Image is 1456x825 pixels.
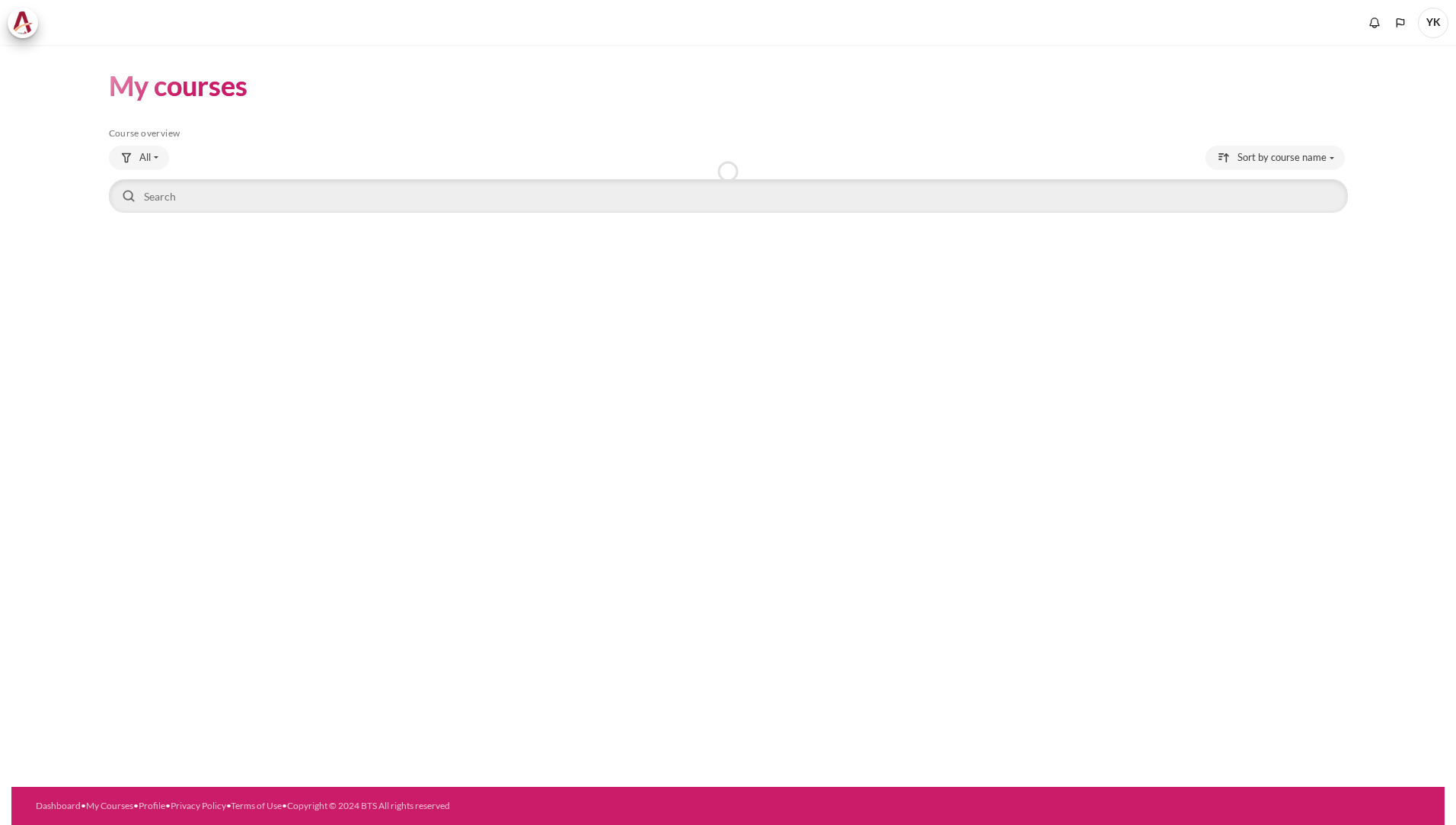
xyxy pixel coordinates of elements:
a: Profile [139,800,165,811]
button: Grouping drop-down menu [109,146,169,170]
a: Copyright © 2024 BTS All rights reserved [287,800,450,811]
button: Languages [1389,11,1412,34]
a: Architeck Architeck [8,8,46,38]
span: Sort by course name [1237,150,1327,165]
a: User menu [1418,8,1448,38]
div: Show notification window with no new notifications [1363,11,1386,34]
input: Search [109,179,1348,213]
a: My Courses [86,800,133,811]
h5: Course overview [109,127,1348,140]
section: Content [11,45,1445,239]
button: Sorting drop-down menu [1205,146,1345,170]
div: • • • • • [36,799,813,813]
a: Terms of Use [231,800,282,811]
a: Dashboard [36,800,81,811]
div: Course overview controls [109,146,1348,216]
span: All [139,150,151,165]
img: Architeck [12,11,34,34]
h1: My courses [109,68,247,104]
span: YK [1418,8,1448,38]
a: Privacy Policy [171,800,226,811]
